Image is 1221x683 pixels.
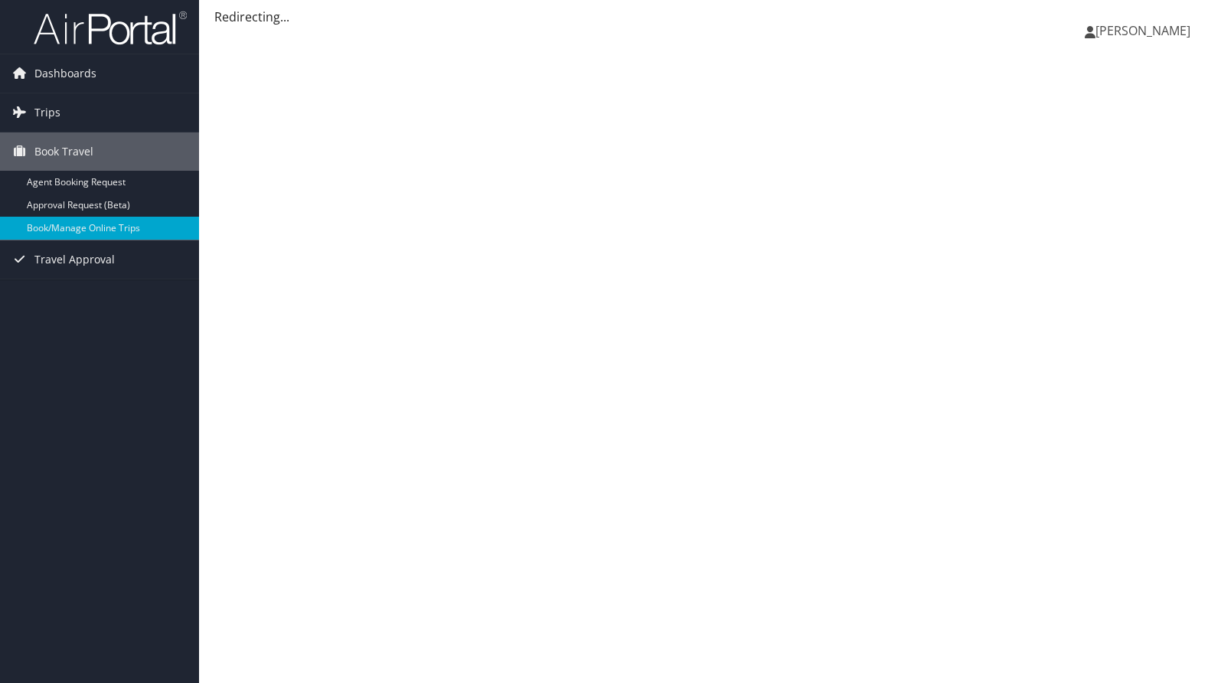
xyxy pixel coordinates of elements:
[34,240,115,279] span: Travel Approval
[34,93,60,132] span: Trips
[34,132,93,171] span: Book Travel
[214,8,1206,26] div: Redirecting...
[34,10,187,46] img: airportal-logo.png
[34,54,96,93] span: Dashboards
[1095,22,1190,39] span: [PERSON_NAME]
[1085,8,1206,54] a: [PERSON_NAME]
